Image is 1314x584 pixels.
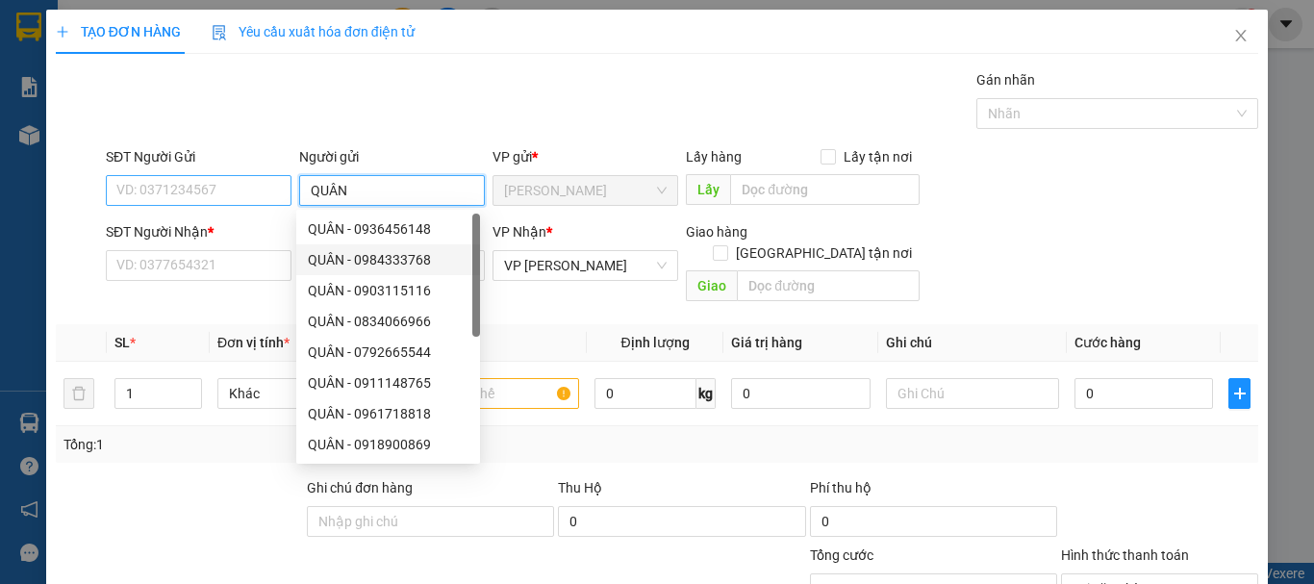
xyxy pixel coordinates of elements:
th: Ghi chú [878,324,1067,362]
span: Lấy tận nơi [836,146,920,167]
span: Khác [229,379,379,408]
label: Ghi chú đơn hàng [307,480,413,495]
div: QUÂN - 0961718818 [308,403,468,424]
button: plus [1228,378,1251,409]
div: QUÂN - 0936456148 [296,214,480,244]
img: icon [212,25,227,40]
div: QUÂN - 0918900869 [308,434,468,455]
span: Giao hàng [686,224,747,240]
div: SĐT Người Nhận [106,221,291,242]
span: TẠO ĐƠN HÀNG [56,24,181,39]
button: delete [63,378,94,409]
input: 0 [731,378,870,409]
span: close [1233,28,1249,43]
span: plus [1229,386,1250,401]
span: Lấy [686,174,730,205]
span: Lấy hàng [686,149,742,165]
span: VP Nhận [493,224,546,240]
div: Phí thu hộ [810,477,1057,506]
span: Cước hàng [1074,335,1141,350]
div: VP gửi [493,146,678,167]
div: QUÂN - 0984333768 [308,249,468,270]
div: Tổng: 1 [63,434,509,455]
input: Ghi Chú [886,378,1059,409]
div: QUÂN - 0984333768 [296,244,480,275]
div: QUÂN - 0936456148 [308,218,468,240]
input: Dọc đường [737,270,920,301]
div: QUÂN - 0792665544 [308,342,468,363]
div: QUÂN - 0911148765 [308,372,468,394]
span: Thu Hộ [558,480,602,495]
span: SL [114,335,130,350]
div: SĐT Người Gửi [106,146,291,167]
div: QUÂN - 0792665544 [296,337,480,368]
input: Ghi chú đơn hàng [307,506,554,537]
span: VP Phan Rang [504,251,667,280]
span: Hồ Chí Minh [504,176,667,205]
label: Gán nhãn [976,72,1035,88]
span: Đơn vị tính [217,335,290,350]
span: Giao [686,270,737,301]
button: Close [1214,10,1268,63]
div: QUÂN - 0834066966 [296,306,480,337]
input: VD: Bàn, Ghế [406,378,579,409]
span: kg [696,378,716,409]
label: Hình thức thanh toán [1061,547,1189,563]
span: Định lượng [620,335,689,350]
span: [GEOGRAPHIC_DATA] tận nơi [728,242,920,264]
div: Người gửi [299,146,485,167]
span: Tổng cước [810,547,873,563]
input: Dọc đường [730,174,920,205]
span: Yêu cầu xuất hóa đơn điện tử [212,24,415,39]
div: QUÂN - 0961718818 [296,398,480,429]
span: plus [56,25,69,38]
div: QUÂN - 0903115116 [308,280,468,301]
div: QUÂN - 0834066966 [308,311,468,332]
div: QUÂN - 0911148765 [296,368,480,398]
span: Giá trị hàng [731,335,802,350]
div: QUÂN - 0903115116 [296,275,480,306]
div: QUÂN - 0918900869 [296,429,480,460]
